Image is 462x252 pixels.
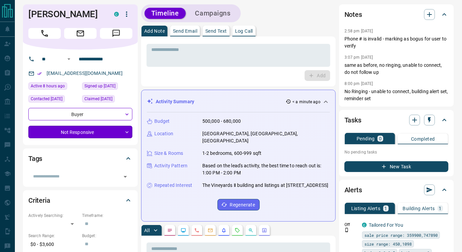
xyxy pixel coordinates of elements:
[202,130,330,144] p: [GEOGRAPHIC_DATA], [GEOGRAPHIC_DATA], [GEOGRAPHIC_DATA]
[344,182,448,198] div: Alerts
[364,241,412,247] span: size range: 450,1098
[344,112,448,128] div: Tasks
[181,228,186,233] svg: Lead Browsing Activity
[205,29,227,33] p: Send Text
[235,228,240,233] svg: Requests
[262,228,267,233] svg: Agent Actions
[154,162,187,169] p: Activity Pattern
[248,228,254,233] svg: Opportunities
[147,95,330,108] div: Activity Summary< a minute ago
[65,55,73,63] button: Open
[28,108,132,120] div: Buyer
[357,136,375,141] p: Pending
[28,82,79,92] div: Fri Aug 15 2025
[344,161,448,172] button: New Task
[217,199,260,211] button: Regenerate
[154,182,192,189] p: Repeated Interest
[351,206,381,211] p: Listing Alerts
[31,83,65,89] span: Active 8 hours ago
[403,206,435,211] p: Building Alerts
[82,233,132,239] p: Budget:
[100,28,132,39] span: Message
[344,9,362,20] h2: Notes
[47,71,123,76] a: [EMAIL_ADDRESS][DOMAIN_NAME]
[208,228,213,233] svg: Emails
[292,99,320,105] p: < a minute ago
[28,95,79,105] div: Tue Jul 22 2025
[154,130,173,137] p: Location
[344,81,373,86] p: 8:00 pm [DATE]
[344,62,448,76] p: same as before, no ringing, unable to connect, do not follow up
[28,28,61,39] span: Call
[154,118,170,125] p: Budget
[344,55,373,60] p: 3:07 pm [DATE]
[202,162,330,176] p: Based on the lead's activity, the best time to reach out is: 1:00 PM - 2:00 PM
[235,29,253,33] p: Log Call
[37,71,42,76] svg: Email Verified
[64,28,97,39] span: Email
[114,12,119,17] div: condos.ca
[82,213,132,219] p: Timeframe:
[344,88,448,102] p: No Ringing - unable to connect, building alert set, reminder set
[439,206,442,211] p: 1
[344,29,373,33] p: 2:58 pm [DATE]
[28,9,104,20] h1: [PERSON_NAME]
[31,95,62,102] span: Contacted [DATE]
[369,222,403,228] a: Tailored For You
[364,232,438,239] span: sale price range: 359900,747890
[344,147,448,157] p: No pending tasks
[379,136,382,141] p: 0
[82,82,132,92] div: Mon Jul 01 2024
[28,239,79,250] p: $0 - $3,600
[173,29,197,33] p: Send Email
[28,150,132,167] div: Tags
[411,137,435,141] p: Completed
[28,195,50,206] h2: Criteria
[188,8,237,19] button: Campaigns
[28,126,132,138] div: Not Responsive
[84,83,115,89] span: Signed up [DATE]
[144,29,165,33] p: Add Note
[221,228,227,233] svg: Listing Alerts
[344,6,448,23] div: Notes
[121,172,130,181] button: Open
[344,115,361,125] h2: Tasks
[84,95,112,102] span: Claimed [DATE]
[145,8,186,19] button: Timeline
[344,35,448,50] p: Phone # is invalid - marking as bogus for user to verify
[344,222,358,228] p: Off
[28,192,132,208] div: Criteria
[202,150,261,157] p: 1-2 bedrooms, 600-999 sqft
[144,228,150,233] p: All
[344,185,362,195] h2: Alerts
[362,223,367,227] div: condos.ca
[202,182,329,189] p: The Vineyards Ⅱ building and listings at [STREET_ADDRESS]
[28,153,42,164] h2: Tags
[156,98,194,105] p: Activity Summary
[344,228,349,232] svg: Push Notification Only
[202,118,241,125] p: 500,000 - 680,000
[154,150,183,157] p: Size & Rooms
[385,206,387,211] p: 1
[28,213,79,219] p: Actively Searching:
[82,95,132,105] div: Tue Jul 22 2025
[28,233,79,239] p: Search Range:
[194,228,200,233] svg: Calls
[167,228,173,233] svg: Notes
